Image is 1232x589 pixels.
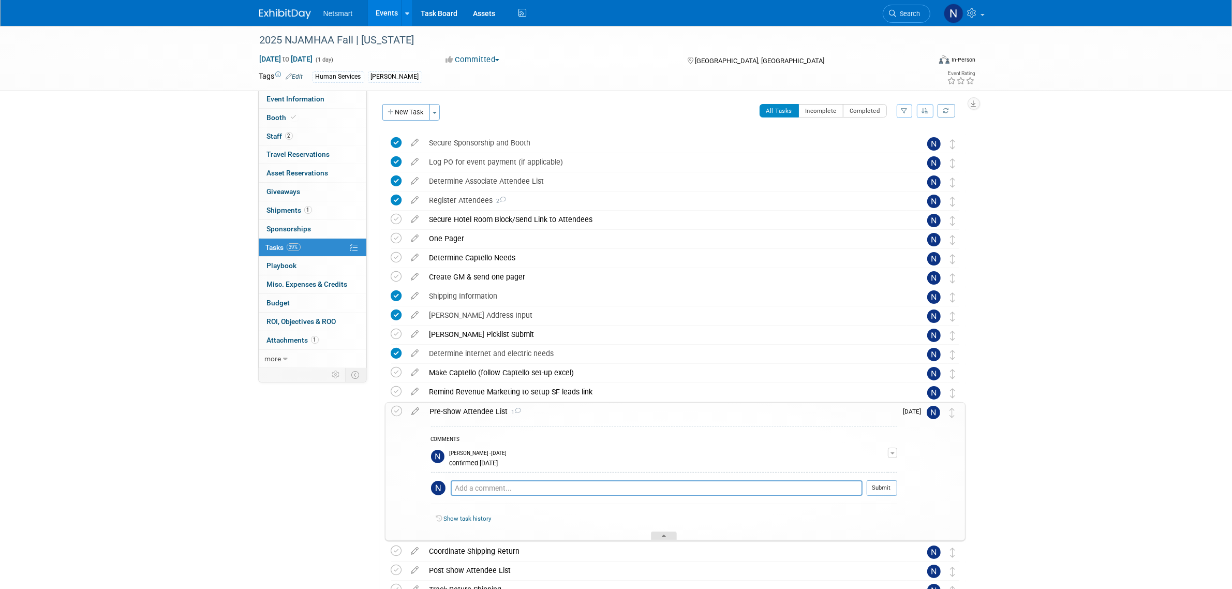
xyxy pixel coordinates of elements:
span: Shipments [267,206,312,214]
img: Nina Finn [944,4,963,23]
a: Playbook [259,257,366,275]
a: edit [406,176,424,186]
img: Nina Finn [927,290,941,304]
i: Move task [951,548,956,557]
img: ExhibitDay [259,9,311,19]
span: 1 [304,206,312,214]
i: Move task [951,139,956,149]
span: [DATE] [DATE] [259,54,314,64]
span: Giveaways [267,187,301,196]
img: Nina Finn [927,156,941,170]
span: 2 [493,198,507,204]
i: Move task [951,312,956,321]
div: [PERSON_NAME] Picklist Submit [424,326,907,343]
div: confirmed [DATE] [450,458,888,467]
a: edit [406,196,424,205]
img: Nina Finn [927,214,941,227]
i: Move task [950,408,955,418]
div: Log PO for event payment (if applicable) [424,153,907,171]
span: [DATE] [903,408,927,415]
a: Show task history [444,515,492,522]
img: Nina Finn [927,386,941,400]
i: Move task [951,331,956,341]
a: edit [406,566,424,575]
img: Nina Finn [927,310,941,323]
a: edit [407,407,425,416]
a: edit [406,547,424,556]
button: New Task [382,104,430,121]
a: edit [406,253,424,262]
a: edit [406,387,424,396]
a: Shipments1 [259,201,366,219]
div: Determine internet and electric needs [424,345,907,362]
a: Budget [259,294,366,312]
a: more [259,350,366,368]
div: Determine Associate Attendee List [424,172,907,190]
span: Misc. Expenses & Credits [267,280,348,288]
div: Event Format [869,54,976,69]
img: Nina Finn [927,137,941,151]
img: Nina Finn [927,367,941,380]
i: Move task [951,350,956,360]
img: Nina Finn [927,271,941,285]
div: Determine Captello Needs [424,249,907,267]
i: Move task [951,254,956,264]
img: Nina Finn [431,481,446,495]
td: Tags [259,71,303,83]
div: 2025 NJAMHAA Fall | [US_STATE] [256,31,915,50]
button: Submit [867,480,897,496]
a: Booth [259,109,366,127]
div: Pre-Show Attendee List [425,403,897,420]
div: Secure Hotel Room Block/Send Link to Attendees [424,211,907,228]
a: edit [406,234,424,243]
a: edit [406,368,424,377]
span: 1 [508,409,522,416]
div: COMMENTS [431,435,897,446]
i: Move task [951,567,956,577]
a: Asset Reservations [259,164,366,182]
a: edit [406,291,424,301]
i: Booth reservation complete [291,114,296,120]
span: 1 [311,336,319,344]
button: Committed [442,54,503,65]
span: more [265,355,281,363]
a: Attachments1 [259,331,366,349]
i: Move task [951,369,956,379]
i: Move task [951,216,956,226]
a: Search [883,5,930,23]
span: [PERSON_NAME] - [DATE] [450,450,507,457]
span: Sponsorships [267,225,311,233]
i: Move task [951,197,956,207]
img: Nina Finn [927,546,941,559]
span: 2 [285,132,293,140]
i: Move task [951,158,956,168]
div: In-Person [951,56,975,64]
img: Nina Finn [927,195,941,208]
button: All Tasks [760,104,799,117]
a: edit [406,138,424,148]
a: Tasks39% [259,239,366,257]
span: to [281,55,291,63]
div: Event Rating [947,71,975,76]
a: edit [406,272,424,282]
a: Staff2 [259,127,366,145]
span: Playbook [267,261,297,270]
span: Staff [267,132,293,140]
a: Misc. Expenses & Credits [259,275,366,293]
span: Search [897,10,921,18]
i: Move task [951,388,956,398]
span: (1 day) [315,56,334,63]
img: Nina Finn [431,450,444,463]
img: Format-Inperson.png [939,55,949,64]
a: Refresh [938,104,955,117]
img: Nina Finn [927,329,941,342]
span: Netsmart [323,9,353,18]
div: Shipping Information [424,287,907,305]
span: Asset Reservations [267,169,329,177]
i: Move task [951,292,956,302]
td: Personalize Event Tab Strip [328,368,346,381]
button: Completed [843,104,887,117]
img: Nina Finn [927,348,941,361]
div: Post Show Attendee List [424,562,907,579]
img: Nina Finn [927,175,941,189]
